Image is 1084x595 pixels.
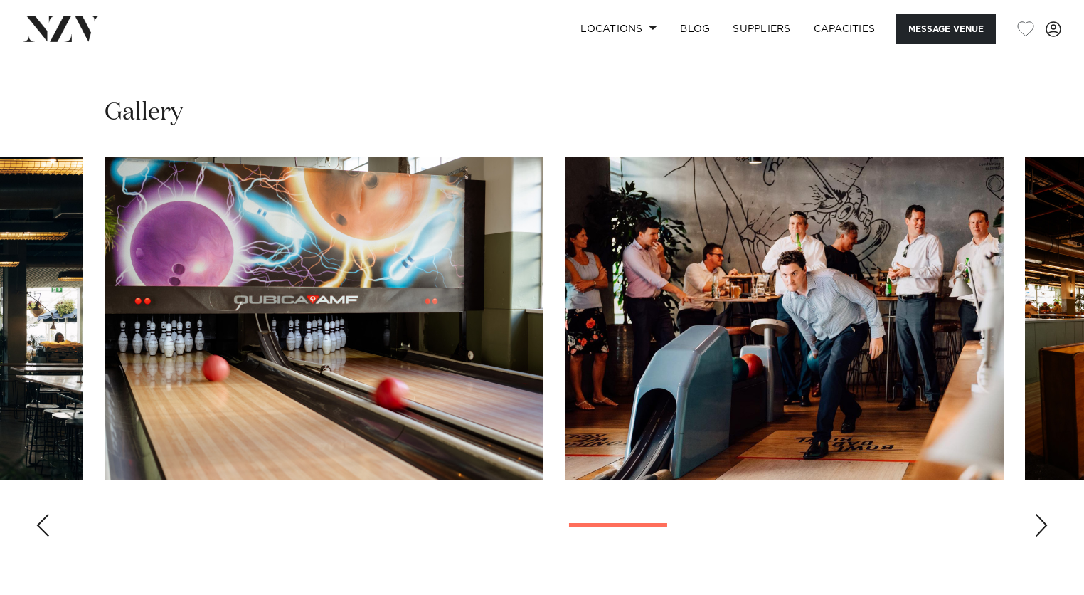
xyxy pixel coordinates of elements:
a: SUPPLIERS [721,14,802,44]
swiper-slide: 11 / 17 [565,157,1004,480]
h2: Gallery [105,97,183,129]
a: BLOG [669,14,721,44]
img: nzv-logo.png [23,16,100,41]
button: Message Venue [896,14,996,44]
a: Capacities [802,14,887,44]
a: Locations [569,14,669,44]
swiper-slide: 10 / 17 [105,157,543,480]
